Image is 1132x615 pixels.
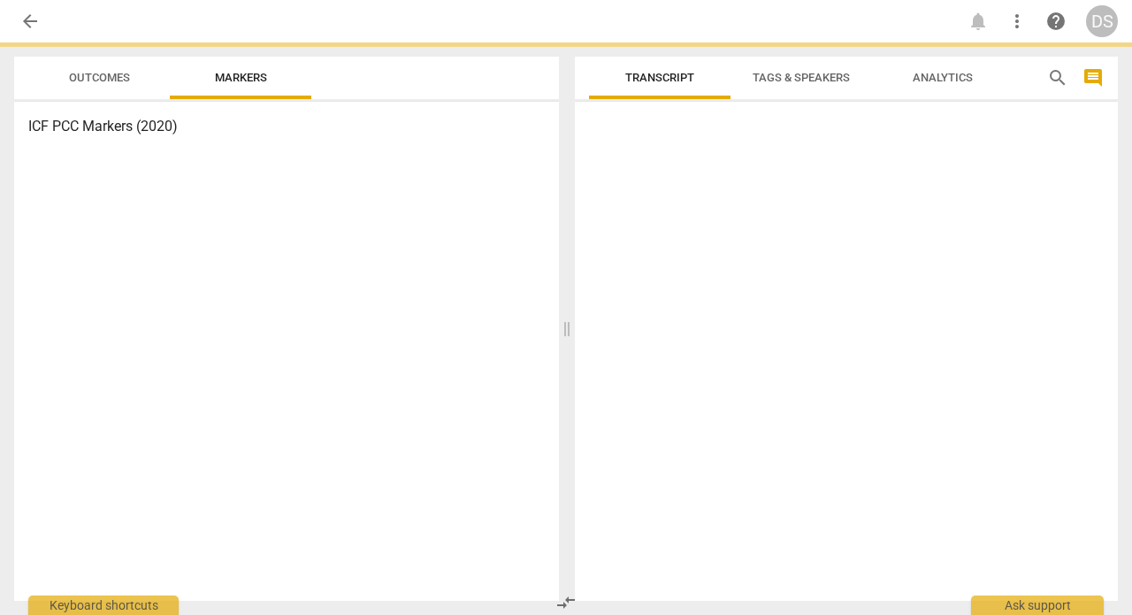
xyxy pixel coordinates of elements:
[913,71,973,84] span: Analytics
[1044,64,1072,92] button: Search
[753,71,850,84] span: Tags & Speakers
[1086,5,1118,37] button: DS
[1047,67,1068,88] span: search
[28,596,179,615] div: Keyboard shortcuts
[1045,11,1067,32] span: help
[1082,67,1104,88] span: comment
[28,116,545,137] h3: ICF PCC Markers (2020)
[625,71,694,84] span: Transcript
[555,592,577,613] span: compare_arrows
[1040,5,1072,37] a: Help
[1079,64,1107,92] button: Show/Hide comments
[69,71,130,84] span: Outcomes
[1006,11,1028,32] span: more_vert
[215,71,267,84] span: Markers
[19,11,41,32] span: arrow_back
[971,596,1104,615] div: Ask support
